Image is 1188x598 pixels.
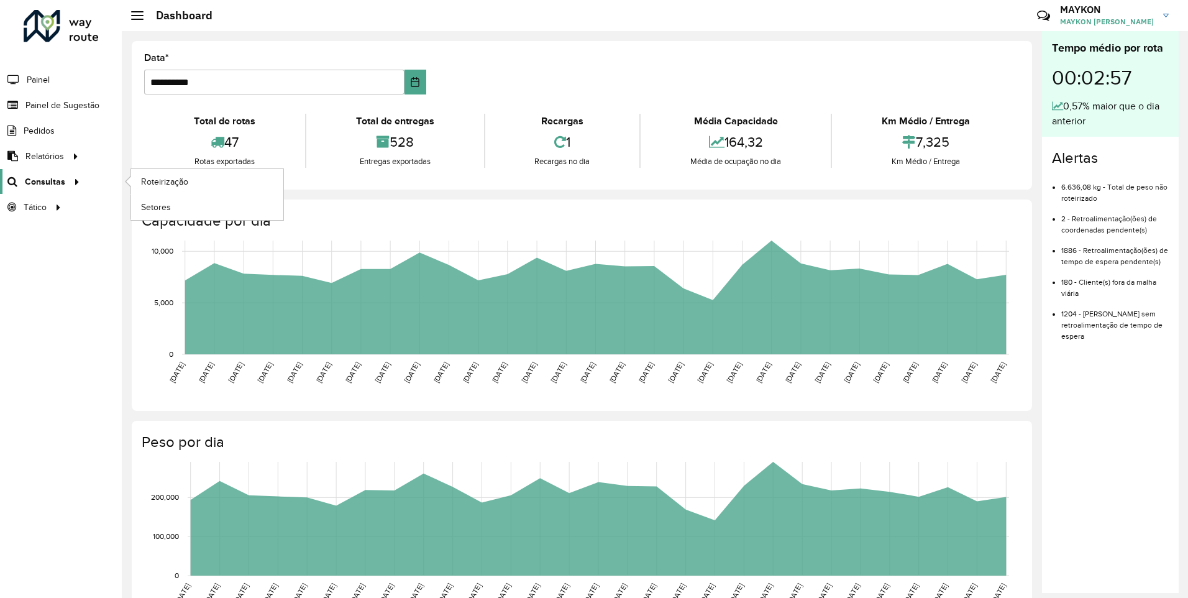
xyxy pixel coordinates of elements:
[461,361,479,384] text: [DATE]
[488,129,637,155] div: 1
[725,361,743,384] text: [DATE]
[1030,2,1057,29] a: Contato Rápido
[754,361,772,384] text: [DATE]
[373,361,391,384] text: [DATE]
[131,169,283,194] a: Roteirização
[813,361,831,384] text: [DATE]
[27,73,50,86] span: Painel
[25,99,99,112] span: Painel de Sugestão
[142,212,1020,230] h4: Capacidade por dia
[608,361,626,384] text: [DATE]
[1061,267,1169,299] li: 180 - Cliente(s) fora da malha viária
[404,70,426,94] button: Choose Date
[403,361,421,384] text: [DATE]
[169,350,173,358] text: 0
[142,433,1020,451] h4: Peso por dia
[835,155,1017,168] div: Km Médio / Entrega
[1052,149,1169,167] h4: Alertas
[1061,299,1169,342] li: 1204 - [PERSON_NAME] sem retroalimentação de tempo de espera
[256,361,274,384] text: [DATE]
[285,361,303,384] text: [DATE]
[1061,204,1169,236] li: 2 - Retroalimentação(ões) de coordenadas pendente(s)
[930,361,948,384] text: [DATE]
[141,201,171,214] span: Setores
[490,361,508,384] text: [DATE]
[153,532,179,540] text: 100,000
[432,361,450,384] text: [DATE]
[309,129,481,155] div: 528
[24,124,55,137] span: Pedidos
[578,361,596,384] text: [DATE]
[168,361,186,384] text: [DATE]
[1061,172,1169,204] li: 6.636,08 kg - Total de peso não roteirizado
[989,361,1007,384] text: [DATE]
[1060,16,1154,27] span: MAYKON [PERSON_NAME]
[197,361,215,384] text: [DATE]
[175,571,179,579] text: 0
[644,114,828,129] div: Média Capacidade
[1052,40,1169,57] div: Tempo médio por rota
[488,155,637,168] div: Recargas no dia
[843,361,861,384] text: [DATE]
[1060,4,1154,16] h3: MAYKON
[314,361,332,384] text: [DATE]
[25,175,65,188] span: Consultas
[1052,99,1169,129] div: 0,57% maior que o dia anterior
[344,361,362,384] text: [DATE]
[151,493,179,501] text: 200,000
[784,361,802,384] text: [DATE]
[1061,236,1169,267] li: 1886 - Retroalimentação(ões) de tempo de espera pendente(s)
[147,114,302,129] div: Total de rotas
[644,129,828,155] div: 164,32
[488,114,637,129] div: Recargas
[25,150,64,163] span: Relatórios
[24,201,47,214] span: Tático
[144,9,212,22] h2: Dashboard
[644,155,828,168] div: Média de ocupação no dia
[141,175,188,188] span: Roteirização
[154,298,173,306] text: 5,000
[309,114,481,129] div: Total de entregas
[152,247,173,255] text: 10,000
[1052,57,1169,99] div: 00:02:57
[872,361,890,384] text: [DATE]
[696,361,714,384] text: [DATE]
[549,361,567,384] text: [DATE]
[147,129,302,155] div: 47
[835,129,1017,155] div: 7,325
[901,361,919,384] text: [DATE]
[309,155,481,168] div: Entregas exportadas
[520,361,538,384] text: [DATE]
[835,114,1017,129] div: Km Médio / Entrega
[227,361,245,384] text: [DATE]
[637,361,655,384] text: [DATE]
[131,195,283,219] a: Setores
[667,361,685,384] text: [DATE]
[144,50,169,65] label: Data
[147,155,302,168] div: Rotas exportadas
[960,361,978,384] text: [DATE]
